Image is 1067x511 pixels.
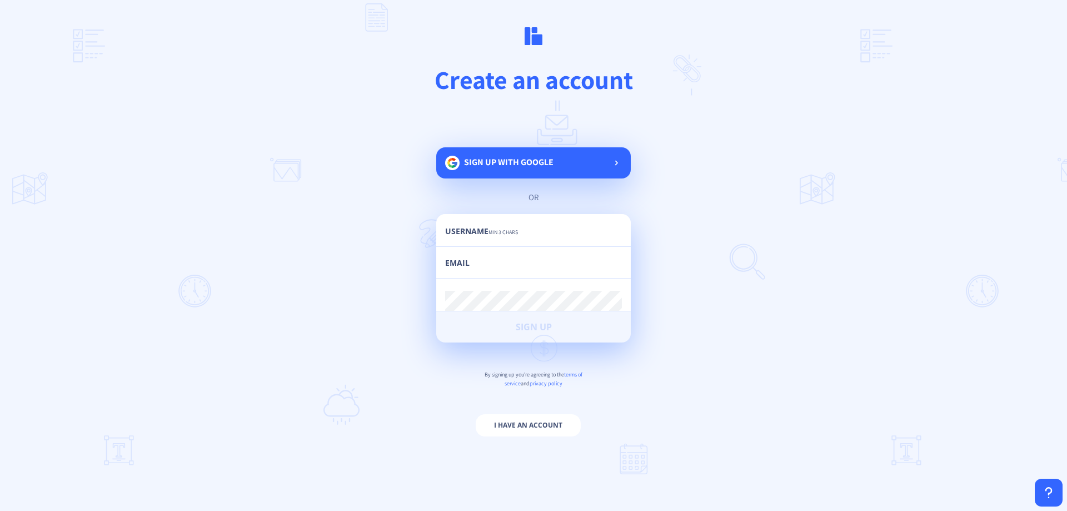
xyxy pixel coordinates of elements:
[530,380,562,387] span: privacy policy
[525,27,542,45] img: logo.svg
[436,370,631,388] p: By signing up you're agreeing to the and
[476,414,581,436] button: I have an account
[80,63,987,96] h1: Create an account
[447,192,620,203] div: or
[516,323,552,331] span: Sign Up
[436,311,631,343] button: Sign Up
[445,156,460,170] img: google.svg
[464,156,554,168] span: Sign up with google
